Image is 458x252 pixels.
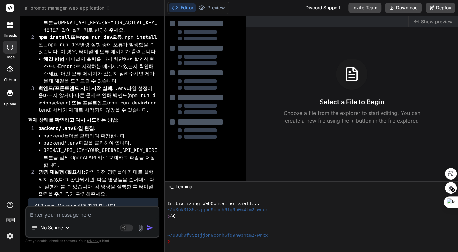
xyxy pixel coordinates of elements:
[43,140,78,146] code: backend/.env
[167,201,260,207] span: Initializing WebContainer shell...
[43,19,157,33] code: OPENAI_API_KEY=sk-YOUR_ACTUAL_KEY_HERE
[38,85,114,91] strong: 백엔드/프론트엔드 서버 시작 실패:
[3,33,17,38] label: threads
[196,3,228,12] button: Preview
[43,139,158,147] li: 파일을 클릭하여 엽니다.
[4,77,16,82] label: GitHub
[279,109,424,125] p: Choose a file from the explorer to start editing. You can create a new file using the + button in...
[167,207,268,214] span: ~/u3uk0f35zsjjbn9cprh6fq9h0p4tm2-wnxx
[109,100,141,106] code: npm run dev
[167,233,268,239] span: ~/u3uk0f35zsjjbn9cprh6fq9h0p4tm2-wnxx
[170,214,176,220] span: ^C
[43,132,158,140] li: 폴더를 클릭하여 확장합니다.
[38,34,123,40] strong: 또는 오류:
[43,56,66,62] strong: 해결 방법:
[38,125,73,132] code: backend/.env
[421,18,453,25] span: Show preview
[348,3,381,13] button: Invite Team
[43,56,158,85] li: 터미널의 출력을 다시 확인하여 빨간색 텍스트나 로 시작하는 메시지가 있는지 확인해주세요. 어떤 오류 메시지가 있는지 알려주시면 제가 문제 해결을 도와드릴 수 있습니다.
[169,3,196,12] button: Editor
[38,169,85,175] strong: 명령 재실행 (필요시):
[167,239,170,245] span: ❯
[6,54,15,60] label: code
[147,225,153,231] img: icon
[28,198,158,219] button: AI Prompt Manager 실행 지침 (재시도)Click to open Workbench
[43,133,64,139] code: backend
[137,224,144,232] img: attachment
[25,5,110,11] span: ai_prompt_manager_web_application
[87,239,99,243] span: privacy
[43,147,158,169] li: 부분을 실제 OpenAI API 키로 교체하고 파일을 저장합니다.
[319,97,384,106] h3: Select a File to Begin
[115,85,127,92] code: .env
[38,85,158,114] p: 파일 설정이 올바르지 않거나 다른 문제로 인해 백엔드( in ) 또는 프론트엔드( in ) 서버가 제대로 시작되지 않았을 수 있습니다.
[301,3,345,13] div: Discord Support
[169,183,173,190] span: >_
[58,63,76,70] code: Error:
[48,100,69,106] code: backend
[43,147,157,154] code: OPENAI_API_KEY=YOUR_OPENAI_API_KEY_HERE
[38,34,158,56] p: 또는 명령 실행 중에 오류가 발생했을 수 있습니다. 이 경우, 터미널에 오류 메시지가 출력됩니다.
[38,125,96,131] strong: 파일 편집:
[385,3,422,13] button: Download
[426,3,455,13] button: Deploy
[80,34,112,40] code: npm run dev
[125,34,157,40] code: npm install
[41,225,63,231] p: No Source
[48,41,80,48] code: npm run dev
[35,203,151,209] div: AI Prompt Manager 실행 지침 (재시도)
[25,238,159,244] p: Always double-check its answers. Your in Bind
[167,214,170,220] span: ❯
[4,101,16,107] label: Upload
[175,183,193,190] span: Terminal
[38,34,70,40] code: npm install
[5,231,16,242] img: settings
[65,225,70,231] img: Pick Models
[28,117,119,123] strong: 현재 상태를 확인하고 다시 시도하는 방법:
[38,92,155,106] code: npm run dev
[38,169,158,198] p: 만약 이전 명령들이 제대로 실행되지 않았다고 판단되시면, 다음 명령들을 순서대로 다시 실행해 볼 수 있습니다. 각 명령을 실행한 후 터미널 출력을 주의 깊게 확인해주세요.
